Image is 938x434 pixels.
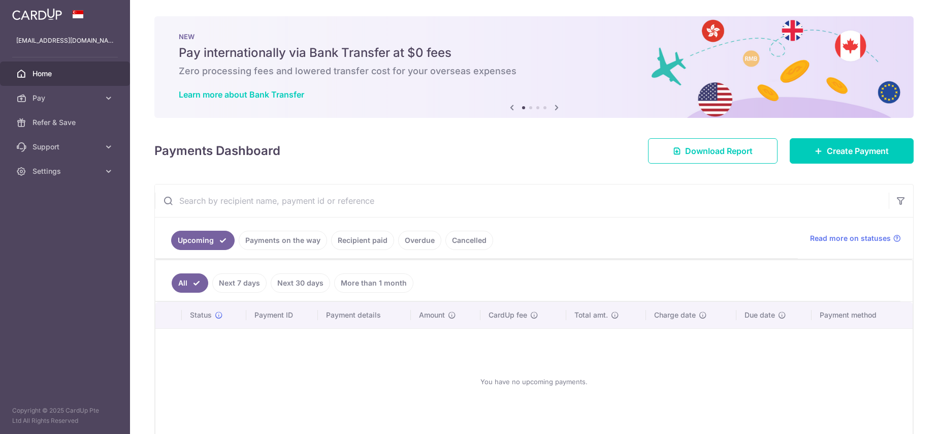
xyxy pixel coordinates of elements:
a: Overdue [398,231,441,250]
h5: Pay internationally via Bank Transfer at $0 fees [179,45,889,61]
span: Amount [419,310,445,320]
span: Settings [33,166,100,176]
span: Status [190,310,212,320]
span: Refer & Save [33,117,100,128]
a: Upcoming [171,231,235,250]
a: Download Report [648,138,778,164]
th: Payment method [812,302,913,328]
h4: Payments Dashboard [154,142,280,160]
p: [EMAIL_ADDRESS][DOMAIN_NAME] [16,36,114,46]
span: Create Payment [827,145,889,157]
a: Next 7 days [212,273,267,293]
th: Payment details [318,302,411,328]
a: Recipient paid [331,231,394,250]
img: Bank transfer banner [154,16,914,118]
th: Payment ID [246,302,318,328]
span: Read more on statuses [810,233,891,243]
a: Read more on statuses [810,233,901,243]
span: Download Report [685,145,753,157]
div: You have no upcoming payments. [168,337,900,426]
span: Pay [33,93,100,103]
img: CardUp [12,8,62,20]
span: Support [33,142,100,152]
a: Payments on the way [239,231,327,250]
a: Cancelled [445,231,493,250]
a: More than 1 month [334,273,413,293]
a: Next 30 days [271,273,330,293]
span: Home [33,69,100,79]
a: Create Payment [790,138,914,164]
span: Charge date [654,310,696,320]
a: Learn more about Bank Transfer [179,89,304,100]
input: Search by recipient name, payment id or reference [155,184,889,217]
p: NEW [179,33,889,41]
span: Due date [745,310,775,320]
span: Total amt. [574,310,608,320]
span: CardUp fee [489,310,527,320]
a: All [172,273,208,293]
h6: Zero processing fees and lowered transfer cost for your overseas expenses [179,65,889,77]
